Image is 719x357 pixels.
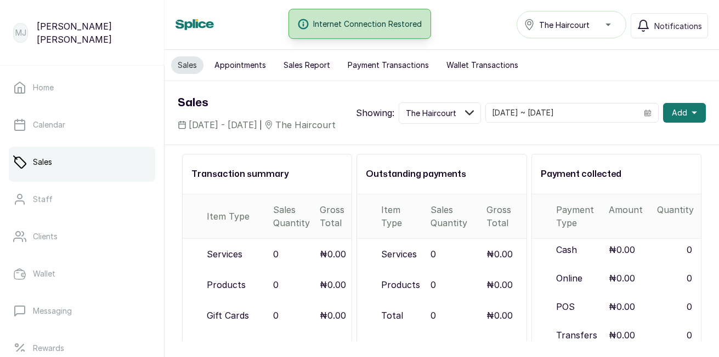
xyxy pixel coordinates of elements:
[609,329,653,342] p: ₦0.00
[663,103,706,123] button: Add
[609,272,653,285] p: ₦0.00
[356,106,394,119] p: Showing:
[9,258,155,289] a: Wallet
[207,309,249,322] p: Gift Cards
[556,300,604,313] p: POS
[381,247,417,261] p: Services
[33,157,52,168] p: Sales
[672,107,687,118] span: Add
[33,343,64,354] p: Rewards
[556,329,604,342] p: Transfers
[273,309,279,322] p: 0
[207,339,247,353] p: Vouchers
[208,56,273,74] button: Appointments
[399,102,481,124] button: The Haircourt
[189,118,257,131] span: [DATE] - [DATE]
[440,56,525,74] button: Wallet Transactions
[33,194,53,205] p: Staff
[275,118,336,131] span: The Haircourt
[9,110,155,140] a: Calendar
[171,56,203,74] button: Sales
[313,18,422,30] span: Internet Connection Restored
[320,309,346,322] p: ₦0.00
[556,272,604,285] p: Online
[609,243,653,256] p: ₦0.00
[381,278,420,291] p: Products
[320,339,346,353] p: ₦0.00
[381,309,403,322] p: Total
[657,300,701,313] p: 0
[191,168,343,181] h2: Transaction summary
[556,203,604,229] p: Payment Type
[486,278,513,291] p: ₦0.00
[381,203,422,229] div: Item Type
[486,203,522,229] div: Gross Total
[556,243,604,256] p: Cash
[33,231,58,242] p: Clients
[657,272,701,285] p: 0
[33,268,55,279] p: Wallet
[609,300,653,313] p: ₦0.00
[273,247,279,261] p: 0
[259,119,262,131] span: |
[657,203,701,216] p: Quantity
[431,309,436,322] p: 0
[33,119,65,130] p: Calendar
[486,309,513,322] p: ₦0.00
[431,203,478,229] div: Sales Quantity
[9,147,155,177] a: Sales
[644,109,652,117] svg: calendar
[9,72,155,103] a: Home
[431,278,436,291] p: 0
[657,243,701,256] p: 0
[273,203,311,229] div: Sales Quantity
[9,296,155,326] a: Messaging
[406,107,456,119] span: The Haircourt
[366,168,517,181] h2: Outstanding payments
[207,210,264,223] div: Item Type
[609,203,653,216] p: Amount
[273,278,279,291] p: 0
[207,278,246,291] p: Products
[541,168,692,181] h2: Payment collected
[320,247,346,261] p: ₦0.00
[341,56,435,74] button: Payment Transactions
[320,278,346,291] p: ₦0.00
[320,203,347,229] div: Gross Total
[486,103,637,122] input: Select date
[9,221,155,252] a: Clients
[33,82,54,93] p: Home
[657,329,701,342] p: 0
[277,56,337,74] button: Sales Report
[33,306,72,316] p: Messaging
[431,247,436,261] p: 0
[273,339,279,353] p: 0
[207,247,242,261] p: Services
[178,94,336,112] h1: Sales
[9,184,155,215] a: Staff
[486,247,513,261] p: ₦0.00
